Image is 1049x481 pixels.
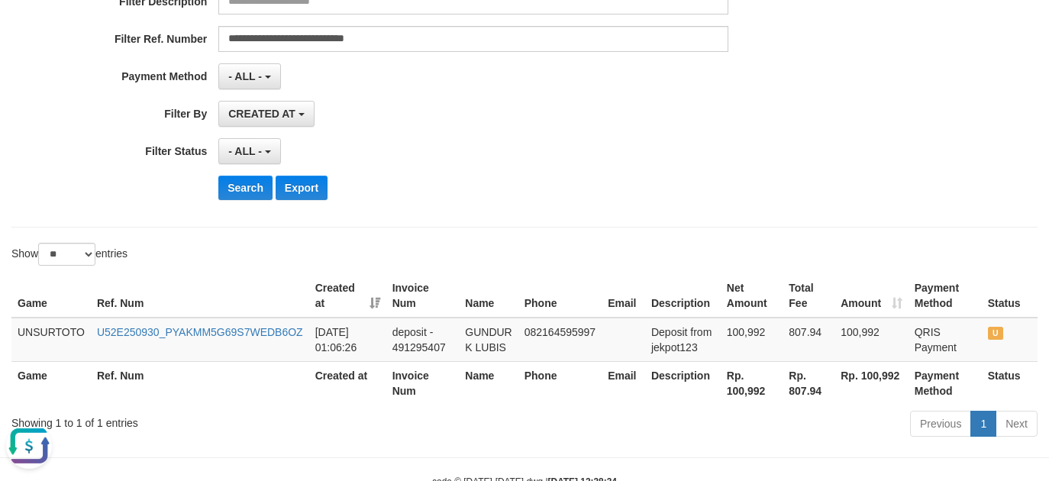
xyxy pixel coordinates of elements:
button: - ALL - [218,63,280,89]
button: - ALL - [218,138,280,164]
th: Ref. Num [91,274,309,318]
td: Deposit from jekpot123 [645,318,721,362]
th: Created at [309,361,386,405]
th: Phone [518,274,602,318]
th: Payment Method [909,274,982,318]
td: 100,992 [721,318,783,362]
th: Name [459,274,518,318]
td: [DATE] 01:06:26 [309,318,386,362]
td: QRIS Payment [909,318,982,362]
button: Export [276,176,328,200]
td: 100,992 [834,318,908,362]
th: Payment Method [909,361,982,405]
span: - ALL - [228,70,262,82]
td: UNSURTOTO [11,318,91,362]
th: Amount: activate to sort column ascending [834,274,908,318]
span: UNPAID [988,327,1003,340]
a: 1 [970,411,996,437]
th: Net Amount [721,274,783,318]
th: Rp. 807.94 [783,361,834,405]
a: Previous [910,411,971,437]
th: Email [602,274,645,318]
th: Rp. 100,992 [721,361,783,405]
span: CREATED AT [228,108,295,120]
th: Game [11,274,91,318]
td: 807.94 [783,318,834,362]
th: Ref. Num [91,361,309,405]
span: - ALL - [228,145,262,157]
th: Game [11,361,91,405]
a: U52E250930_PYAKMM5G69S7WEDB6OZ [97,326,303,338]
th: Status [982,274,1038,318]
th: Description [645,274,721,318]
th: Name [459,361,518,405]
th: Email [602,361,645,405]
button: CREATED AT [218,101,315,127]
a: Next [996,411,1038,437]
select: Showentries [38,243,95,266]
th: Invoice Num [386,274,460,318]
td: 082164595997 [518,318,602,362]
th: Total Fee [783,274,834,318]
th: Invoice Num [386,361,460,405]
th: Rp. 100,992 [834,361,908,405]
button: Open LiveChat chat widget [6,6,52,52]
td: GUNDUR K LUBIS [459,318,518,362]
th: Created at: activate to sort column ascending [309,274,386,318]
div: Showing 1 to 1 of 1 entries [11,409,426,431]
th: Description [645,361,721,405]
th: Status [982,361,1038,405]
td: deposit - 491295407 [386,318,460,362]
th: Phone [518,361,602,405]
button: Search [218,176,273,200]
label: Show entries [11,243,127,266]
